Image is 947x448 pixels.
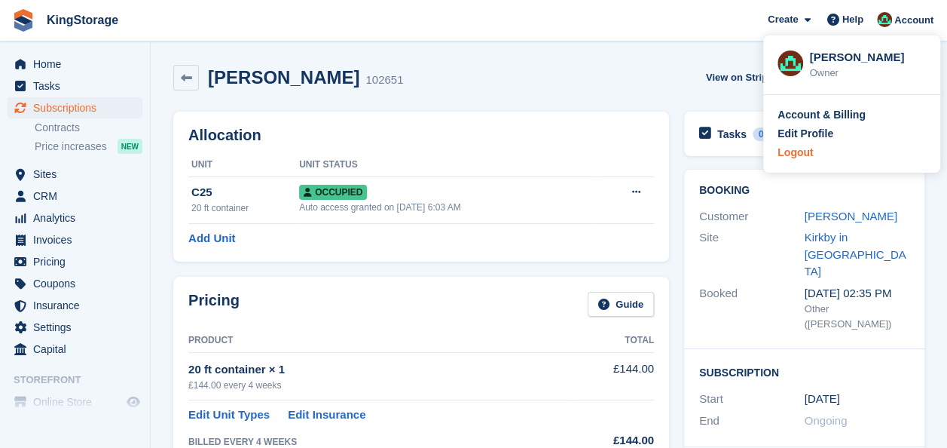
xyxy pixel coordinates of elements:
[8,75,142,97] a: menu
[809,49,926,63] div: [PERSON_NAME]
[699,185,909,197] h2: Booking
[842,12,863,27] span: Help
[809,66,926,81] div: Owner
[33,97,124,118] span: Subscriptions
[8,229,142,250] a: menu
[33,339,124,360] span: Capital
[777,145,926,161] a: Logout
[208,67,359,87] h2: [PERSON_NAME]
[33,186,124,207] span: CRM
[188,292,240,317] h2: Pricing
[805,391,840,408] time: 2025-08-22 00:00:00 UTC
[8,164,142,185] a: menu
[188,379,567,392] div: £144.00 every 4 weeks
[365,72,403,89] div: 102651
[33,229,124,250] span: Invoices
[8,273,142,294] a: menu
[188,407,270,424] a: Edit Unit Types
[805,231,906,278] a: Kirkby in [GEOGRAPHIC_DATA]
[299,185,367,200] span: Occupied
[567,352,654,400] td: £144.00
[768,12,798,27] span: Create
[8,317,142,338] a: menu
[805,210,897,222] a: [PERSON_NAME]
[777,145,813,161] div: Logout
[191,184,299,201] div: C25
[12,9,35,32] img: stora-icon-8386f47178a22dfd0bd8f6a31ec36ba5ce8667c1dd55bd0f319d3a0aa187defe.svg
[33,295,124,316] span: Insurance
[777,126,926,142] a: Edit Profile
[8,295,142,316] a: menu
[188,127,654,144] h2: Allocation
[777,51,803,76] img: John King
[699,285,805,332] div: Booked
[805,285,910,302] div: [DATE] 02:35 PM
[288,407,365,424] a: Edit Insurance
[33,75,124,97] span: Tasks
[717,127,747,141] h2: Tasks
[699,229,805,281] div: Site
[699,208,805,226] div: Customer
[699,364,909,379] h2: Subscription
[299,153,596,177] th: Unit Status
[14,373,150,388] span: Storefront
[706,70,773,85] span: View on Stripe
[699,413,805,430] div: End
[699,391,805,408] div: Start
[8,339,142,360] a: menu
[8,54,142,75] a: menu
[33,317,124,338] span: Settings
[188,153,299,177] th: Unit
[35,138,142,155] a: Price increases NEW
[33,164,124,185] span: Sites
[188,329,567,353] th: Product
[894,13,933,28] span: Account
[588,292,654,317] a: Guide
[8,391,142,413] a: menu
[124,393,142,411] a: Preview store
[700,65,791,90] a: View on Stripe
[33,391,124,413] span: Online Store
[8,251,142,272] a: menu
[567,329,654,353] th: Total
[777,126,833,142] div: Edit Profile
[8,207,142,229] a: menu
[33,207,124,229] span: Analytics
[33,54,124,75] span: Home
[191,201,299,215] div: 20 ft container
[805,302,910,331] div: Other ([PERSON_NAME])
[35,121,142,135] a: Contracts
[35,140,107,154] span: Price increases
[33,251,124,272] span: Pricing
[118,139,142,154] div: NEW
[777,107,866,123] div: Account & Billing
[299,201,596,214] div: Auto access granted on [DATE] 6:03 AM
[188,361,567,379] div: 20 ft container × 1
[8,186,142,207] a: menu
[877,12,892,27] img: John King
[8,97,142,118] a: menu
[777,107,926,123] a: Account & Billing
[753,127,770,141] div: 0
[188,230,235,247] a: Add Unit
[33,273,124,294] span: Coupons
[41,8,124,32] a: KingStorage
[805,414,848,427] span: Ongoing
